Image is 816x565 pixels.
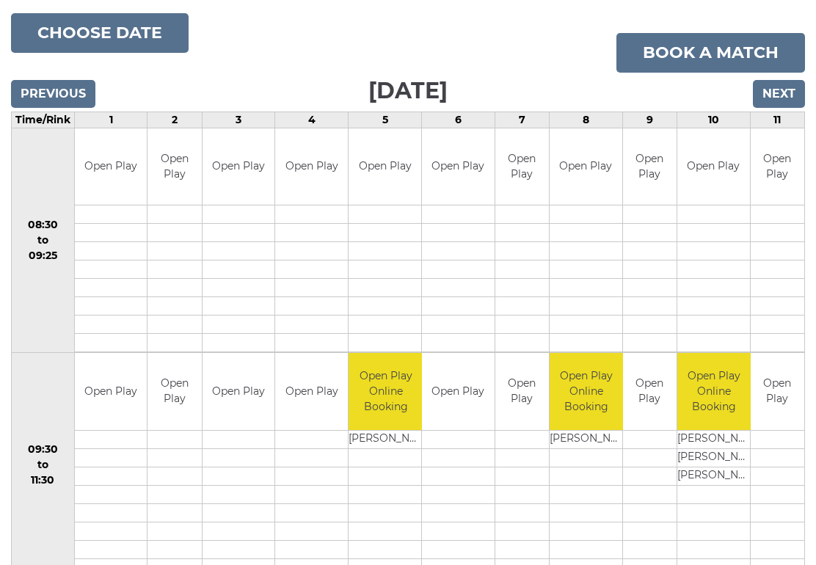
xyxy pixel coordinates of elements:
td: Open Play [75,129,147,206]
td: Open Play [275,129,348,206]
button: Choose date [11,14,189,54]
td: 6 [421,112,495,128]
td: 8 [549,112,622,128]
td: Open Play [495,354,549,431]
td: Open Play [623,354,677,431]
td: 4 [275,112,349,128]
td: Open Play [623,129,677,206]
td: Open Play Online Booking [349,354,423,431]
td: 10 [677,112,750,128]
td: 2 [147,112,202,128]
input: Next [753,81,805,109]
td: Open Play [275,354,348,431]
td: 11 [750,112,804,128]
td: [PERSON_NAME] [677,431,751,449]
td: Open Play [203,129,275,206]
td: [PERSON_NAME] [550,431,624,449]
td: 9 [622,112,677,128]
td: 7 [495,112,549,128]
td: Open Play [147,354,201,431]
td: Open Play [422,129,495,206]
td: Open Play Online Booking [677,354,751,431]
td: Open Play [751,354,804,431]
a: Book a match [616,34,805,73]
td: Open Play [75,354,147,431]
td: Open Play [495,129,549,206]
td: Open Play [677,129,750,206]
td: Open Play [203,354,275,431]
td: 1 [74,112,147,128]
td: Open Play [550,129,622,206]
td: [PERSON_NAME] [349,431,423,449]
td: Time/Rink [12,112,75,128]
td: Open Play Online Booking [550,354,624,431]
td: [PERSON_NAME] [677,449,751,467]
td: Open Play [349,129,421,206]
td: Open Play [422,354,495,431]
td: 5 [349,112,422,128]
td: [PERSON_NAME] [677,467,751,486]
input: Previous [11,81,95,109]
td: 3 [202,112,275,128]
td: Open Play [751,129,804,206]
td: Open Play [147,129,201,206]
td: 08:30 to 09:25 [12,128,75,354]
